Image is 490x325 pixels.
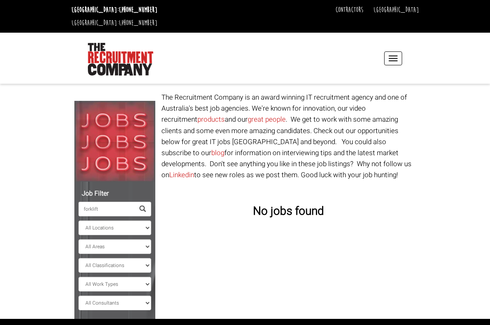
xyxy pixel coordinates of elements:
a: blog [211,148,224,158]
input: Search [78,202,134,216]
p: The Recruitment Company is an award winning IT recruitment agency and one of Australia's best job... [161,92,416,181]
li: [GEOGRAPHIC_DATA]: [69,3,159,16]
a: great people [248,114,286,125]
h5: Job Filter [78,190,151,198]
li: [GEOGRAPHIC_DATA]: [69,16,159,29]
a: [PHONE_NUMBER] [119,5,157,14]
h3: No jobs found [161,205,416,218]
a: Contractors [336,5,363,14]
img: Jobs, Jobs, Jobs [74,101,155,182]
a: [GEOGRAPHIC_DATA] [374,5,419,14]
a: products [197,114,225,125]
img: The Recruitment Company [88,43,153,76]
a: [PHONE_NUMBER] [119,18,157,27]
a: Linkedin [169,170,194,180]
